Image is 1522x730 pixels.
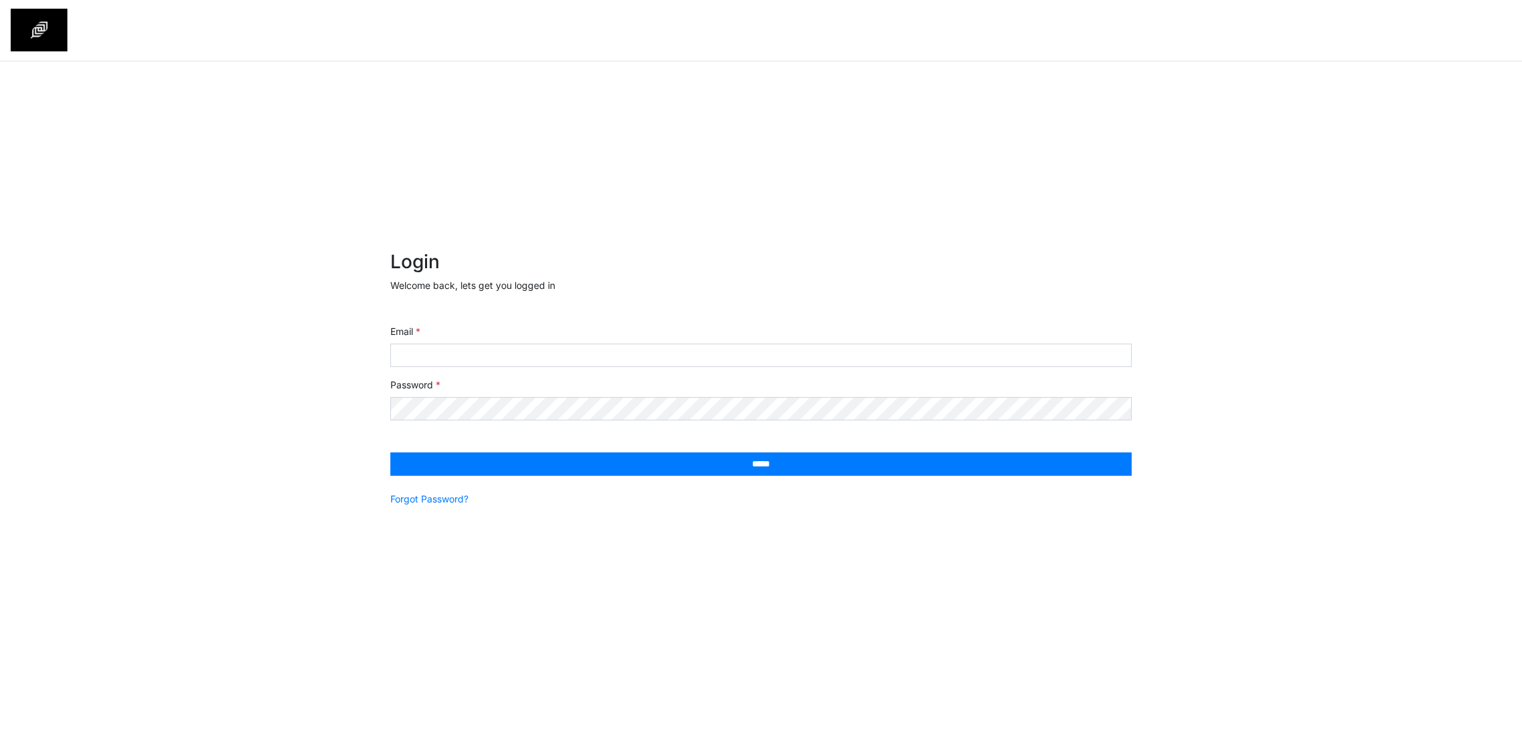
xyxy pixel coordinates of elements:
h2: Login [390,251,1132,274]
img: spp logo [11,9,67,51]
label: Password [390,378,440,392]
a: Forgot Password? [390,492,468,506]
label: Email [390,324,420,338]
p: Welcome back, lets get you logged in [390,278,1132,292]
